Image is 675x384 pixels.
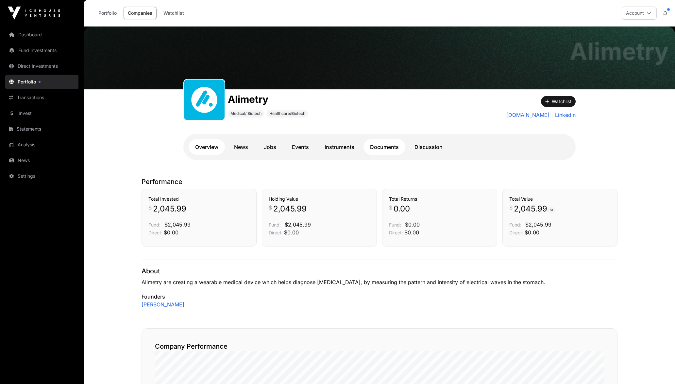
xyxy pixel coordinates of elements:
[404,229,419,236] span: $0.00
[363,139,405,155] a: Documents
[5,75,78,89] a: Portfolio
[509,196,611,202] h3: Total Value
[142,301,184,308] a: [PERSON_NAME]
[389,230,403,235] span: Direct:
[5,106,78,120] a: Invest
[257,139,283,155] a: Jobs
[389,196,490,202] h3: Total Returns
[269,204,272,211] span: $
[164,229,178,236] span: $0.00
[514,204,555,214] span: 2,045.99
[142,177,617,186] p: Performance
[148,222,160,228] span: Fund:
[269,222,281,228] span: Fund:
[284,229,299,236] span: $0.00
[142,278,617,286] p: Alimetry are creating a wearable medical device which helps diagnose [MEDICAL_DATA], by measuring...
[5,43,78,58] a: Fund Investments
[642,353,675,384] iframe: Chat Widget
[94,7,121,19] a: Portfolio
[228,139,255,155] a: News
[5,59,78,73] a: Direct Investments
[273,204,307,214] span: 2,045.99
[269,111,305,116] span: Healthcare/Biotech
[541,96,576,107] button: Watchlist
[189,139,570,155] nav: Tabs
[509,204,513,211] span: $
[155,342,604,351] h2: Company Performance
[159,7,188,19] a: Watchlist
[142,266,617,276] p: About
[389,222,401,228] span: Fund:
[318,139,361,155] a: Instruments
[408,139,449,155] a: Discussion
[5,137,78,152] a: Analysis
[124,7,157,19] a: Companies
[285,221,311,228] span: $2,045.99
[148,196,250,202] h3: Total Invested
[509,230,523,235] span: Direct:
[148,204,152,211] span: $
[228,93,308,105] h1: Alimetry
[269,196,370,202] h3: Holding Value
[148,230,162,235] span: Direct:
[389,204,392,211] span: $
[285,139,315,155] a: Events
[142,293,617,301] p: Founders
[552,111,576,119] a: LinkedIn
[5,27,78,42] a: Dashboard
[525,221,551,228] span: $2,045.99
[5,153,78,168] a: News
[5,122,78,136] a: Statements
[84,27,675,89] img: Alimetry
[5,90,78,105] a: Transactions
[509,222,521,228] span: Fund:
[525,229,539,236] span: $0.00
[570,40,668,63] h1: Alimetry
[164,221,191,228] span: $2,045.99
[230,111,262,116] span: Medical/ Biotech
[506,111,549,119] a: [DOMAIN_NAME]
[8,7,60,20] img: Icehouse Ventures Logo
[5,169,78,183] a: Settings
[153,204,186,214] span: 2,045.99
[405,221,420,228] span: $0.00
[187,82,222,118] img: Alimetry.svg
[622,7,657,20] button: Account
[394,204,410,214] span: 0.00
[189,139,225,155] a: Overview
[269,230,283,235] span: Direct:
